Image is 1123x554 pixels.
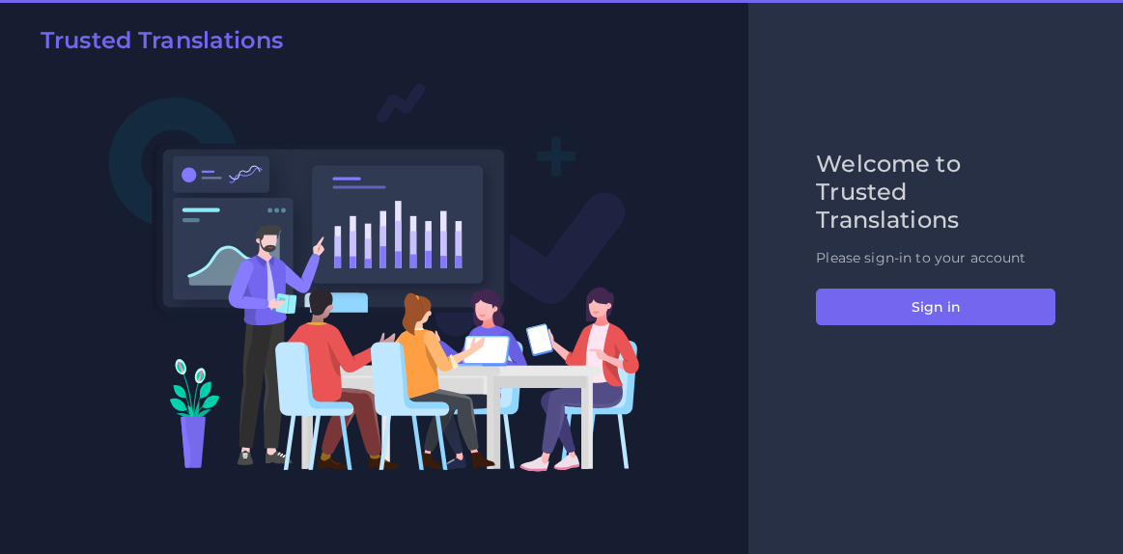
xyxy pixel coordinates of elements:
img: Login V2 [108,82,640,472]
p: Please sign-in to your account [816,248,1055,268]
a: Trusted Translations [27,27,283,62]
h2: Trusted Translations [41,27,283,55]
h2: Welcome to Trusted Translations [816,151,1055,234]
button: Sign in [816,289,1055,325]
